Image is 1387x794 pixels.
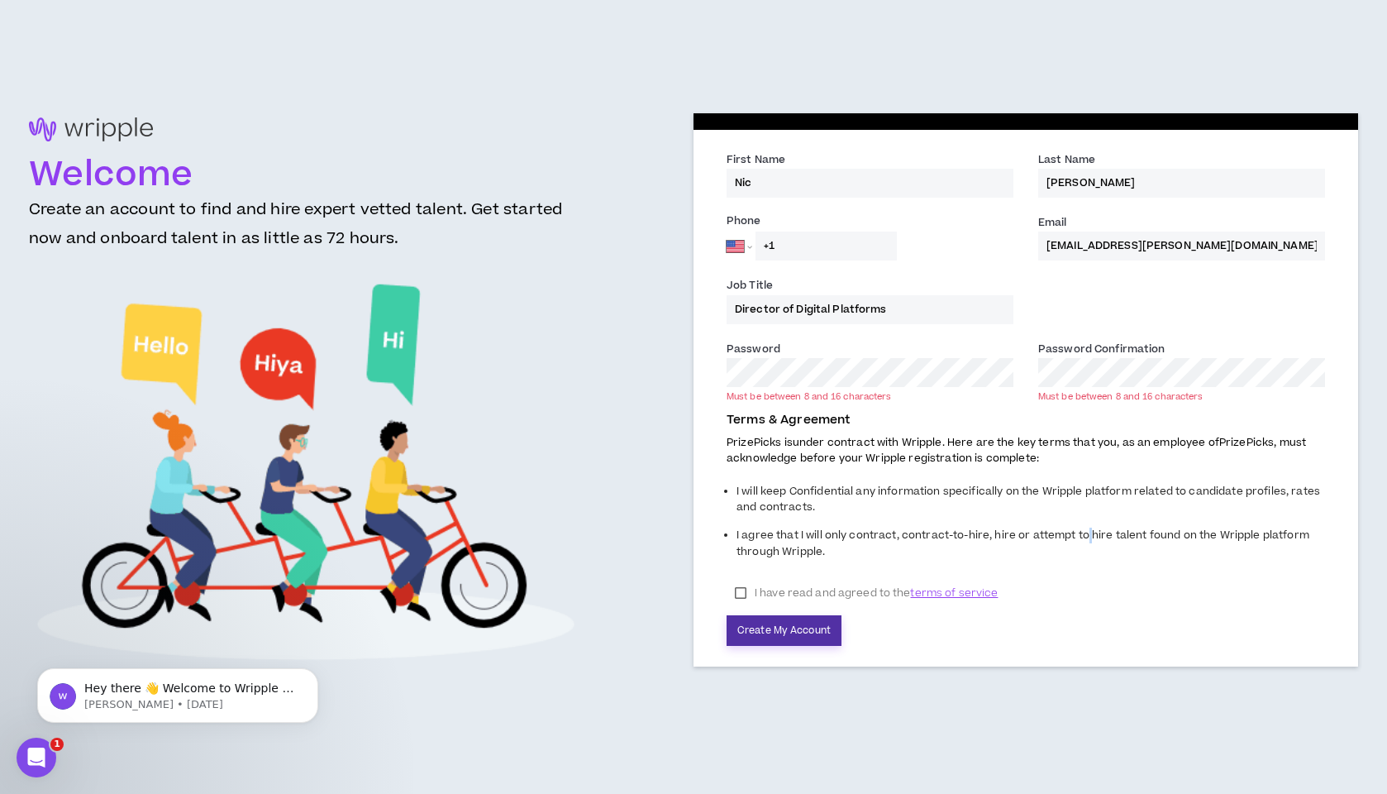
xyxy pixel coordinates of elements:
[727,435,1325,466] p: PrizePicks is under contract with Wripple. Here are the key terms that you, as an employee of Pri...
[727,581,1006,605] label: I have read and agreed to the
[1038,342,1165,360] label: Password Confirmation
[727,278,773,296] label: Job Title
[727,411,1325,429] p: Terms & Agreement
[1038,390,1325,403] div: Must be between 8 and 16 characters
[736,524,1325,567] li: I agree that I will only contract, contract-to-hire, hire or attempt to hire talent found on the ...
[1038,215,1067,233] label: Email
[727,213,1013,232] label: Phone
[727,152,785,170] label: First Name
[910,585,998,601] span: terms of service
[727,342,780,360] label: Password
[29,195,583,266] h3: Create an account to find and hire expert vetted talent. Get started now and onboard talent in as...
[29,117,153,151] img: logo-brand.png
[36,266,576,681] img: Welcome to Wripple
[17,738,56,777] iframe: Intercom live chat
[727,615,841,646] button: Create My Account
[29,155,583,195] h1: Welcome
[727,390,1013,403] div: Must be between 8 and 16 characters
[50,738,64,751] span: 1
[1038,152,1095,170] label: Last Name
[736,480,1325,524] li: I will keep Confidential any information specifically on the Wripple platform related to candidat...
[12,634,343,749] iframe: Intercom notifications message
